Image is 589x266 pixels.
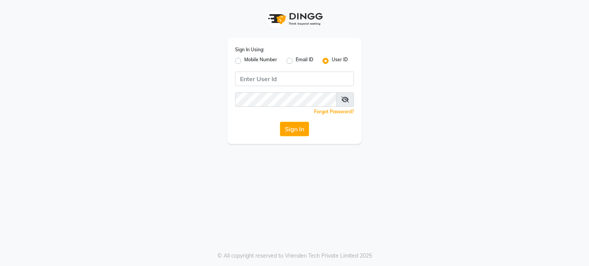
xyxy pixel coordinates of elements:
[296,56,313,65] label: Email ID
[332,56,348,65] label: User ID
[235,92,337,107] input: Username
[244,56,277,65] label: Mobile Number
[235,72,354,86] input: Username
[314,109,354,114] a: Forgot Password?
[264,8,325,30] img: logo1.svg
[235,46,264,53] label: Sign In Using:
[280,122,309,136] button: Sign In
